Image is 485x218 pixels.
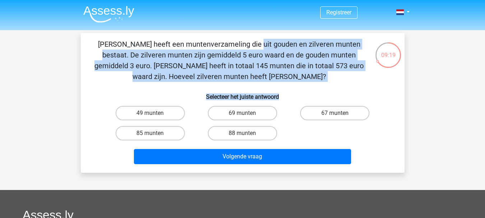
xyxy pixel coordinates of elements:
[208,106,277,120] label: 69 munten
[134,149,351,164] button: Volgende vraag
[208,126,277,140] label: 88 munten
[326,9,351,16] a: Registreer
[300,106,369,120] label: 67 munten
[116,106,185,120] label: 49 munten
[92,88,393,100] h6: Selecteer het juiste antwoord
[375,42,402,60] div: 09:19
[83,6,134,23] img: Assessly
[116,126,185,140] label: 85 munten
[92,39,366,82] p: [PERSON_NAME] heeft een muntenverzameling die uit gouden en zilveren munten bestaat. De zilveren ...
